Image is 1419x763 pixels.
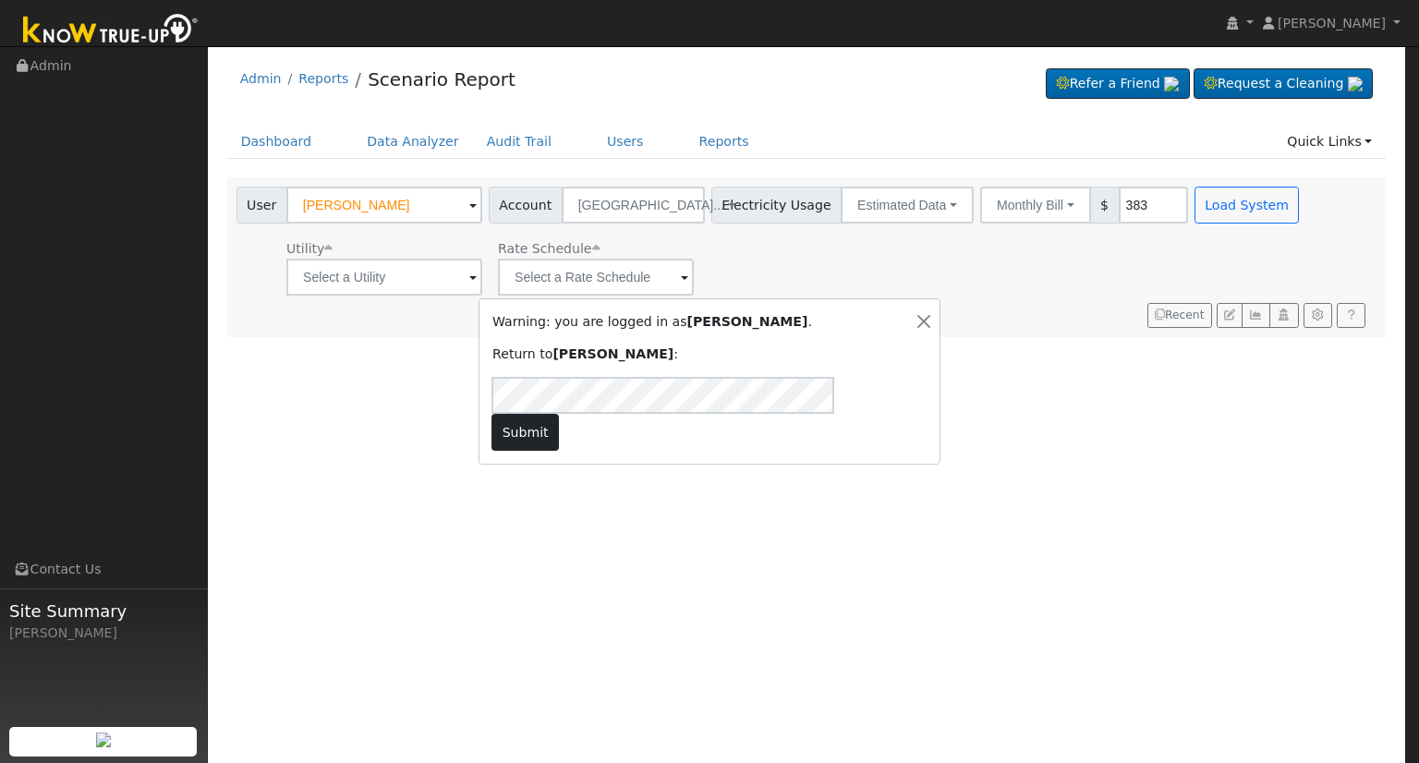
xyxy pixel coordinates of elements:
[492,345,894,364] p: Return to :
[552,346,673,361] strong: [PERSON_NAME]
[492,312,894,332] p: Warning: you are logged in as .
[914,312,933,332] button: Close
[491,414,559,451] button: Submit
[687,314,808,329] strong: [PERSON_NAME]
